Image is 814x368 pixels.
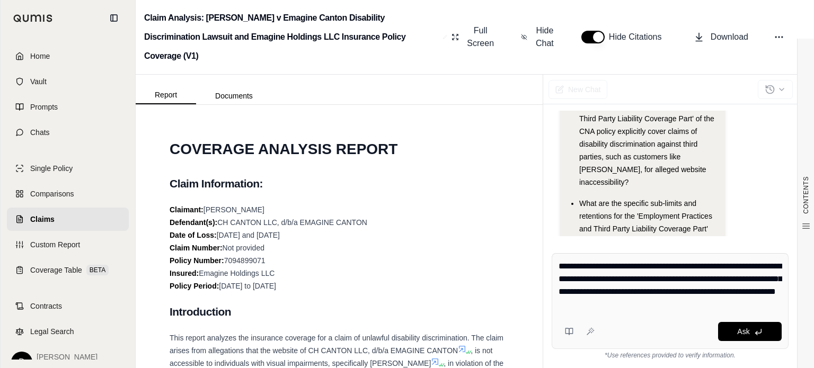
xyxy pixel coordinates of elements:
[203,205,264,214] span: [PERSON_NAME]
[7,208,129,231] a: Claims
[30,239,80,250] span: Custom Report
[30,189,74,199] span: Comparisons
[7,294,129,318] a: Contracts
[224,256,266,265] span: 7094899071
[7,70,129,93] a: Vault
[7,182,129,205] a: Comparisons
[609,31,668,43] span: Hide Citations
[196,87,272,104] button: Documents
[517,20,560,54] button: Hide Chat
[217,218,367,227] span: CH CANTON LLC, d/b/a EMAGINE CANTON
[552,349,789,360] div: *Use references provided to verify information.
[579,102,714,186] span: Does the 'Employment Practices and Third Party Liability Coverage Part' of the CNA policy explici...
[105,10,122,26] button: Collapse sidebar
[30,301,62,311] span: Contracts
[689,26,753,48] button: Download
[7,157,129,180] a: Single Policy
[170,231,217,239] strong: Date of Loss:
[30,214,55,225] span: Claims
[30,163,73,174] span: Single Policy
[170,218,217,227] strong: Defendant(s):
[7,121,129,144] a: Chats
[30,51,50,61] span: Home
[170,282,219,290] strong: Policy Period:
[199,269,275,277] span: Emagine Holdings LLC
[170,269,199,277] strong: Insured:
[37,352,98,362] span: [PERSON_NAME]
[30,326,74,337] span: Legal Search
[30,265,82,275] span: Coverage Table
[7,258,129,282] a: Coverage TableBETA
[534,24,556,50] span: Hide Chat
[7,44,129,68] a: Home
[447,20,500,54] button: Full Screen
[7,233,129,256] a: Custom Report
[86,265,109,275] span: BETA
[7,320,129,343] a: Legal Search
[7,95,129,119] a: Prompts
[136,86,196,104] button: Report
[718,322,782,341] button: Ask
[13,14,53,22] img: Qumis Logo
[170,244,223,252] strong: Claim Number:
[30,102,58,112] span: Prompts
[170,173,509,195] h2: Claim Information:
[737,327,749,336] span: Ask
[170,205,203,214] strong: Claimant:
[170,334,503,355] span: This report analyzes the insurance coverage for a claim of unlawful disability discrimination. Th...
[223,244,264,252] span: Not provided
[30,76,47,87] span: Vault
[170,301,509,323] h2: Introduction
[579,199,712,271] span: What are the specific sub-limits and retentions for the 'Employment Practices and Third Party Lia...
[170,256,224,265] strong: Policy Number:
[219,282,276,290] span: [DATE] to [DATE]
[465,24,496,50] span: Full Screen
[217,231,280,239] span: [DATE] and [DATE]
[144,8,439,66] h2: Claim Analysis: [PERSON_NAME] v Emagine Canton Disability Discrimination Lawsuit and Emagine Hold...
[802,176,810,214] span: CONTENTS
[711,31,748,43] span: Download
[170,134,509,164] h1: COVERAGE ANALYSIS REPORT
[30,127,50,138] span: Chats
